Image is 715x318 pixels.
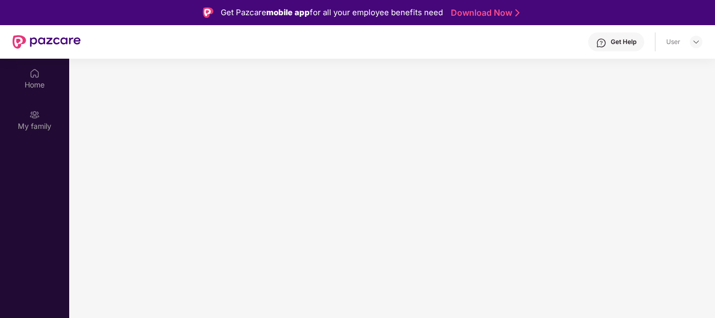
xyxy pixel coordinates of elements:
[29,68,40,79] img: svg+xml;base64,PHN2ZyBpZD0iSG9tZSIgeG1sbnM9Imh0dHA6Ly93d3cudzMub3JnLzIwMDAvc3ZnIiB3aWR0aD0iMjAiIG...
[29,109,40,120] img: svg+xml;base64,PHN2ZyB3aWR0aD0iMjAiIGhlaWdodD0iMjAiIHZpZXdCb3g9IjAgMCAyMCAyMCIgZmlsbD0ibm9uZSIgeG...
[451,7,516,18] a: Download Now
[221,6,443,19] div: Get Pazcare for all your employee benefits need
[692,38,700,46] img: svg+xml;base64,PHN2ZyBpZD0iRHJvcGRvd24tMzJ4MzIiIHhtbG5zPSJodHRwOi8vd3d3LnczLm9yZy8yMDAwL3N2ZyIgd2...
[13,35,81,49] img: New Pazcare Logo
[666,38,680,46] div: User
[611,38,636,46] div: Get Help
[515,7,519,18] img: Stroke
[596,38,606,48] img: svg+xml;base64,PHN2ZyBpZD0iSGVscC0zMngzMiIgeG1sbnM9Imh0dHA6Ly93d3cudzMub3JnLzIwMDAvc3ZnIiB3aWR0aD...
[203,7,213,18] img: Logo
[266,7,310,17] strong: mobile app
